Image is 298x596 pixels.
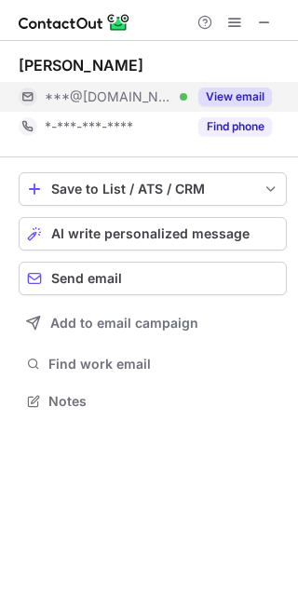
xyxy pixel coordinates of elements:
button: Find work email [19,351,287,377]
button: Send email [19,262,287,295]
div: Save to List / ATS / CRM [51,182,254,196]
button: Notes [19,388,287,414]
img: ContactOut v5.3.10 [19,11,130,34]
span: Notes [48,393,279,410]
div: [PERSON_NAME] [19,56,143,74]
button: Reveal Button [198,88,272,106]
button: save-profile-one-click [19,172,287,206]
span: Find work email [48,356,279,372]
button: Reveal Button [198,117,272,136]
span: Add to email campaign [50,316,198,331]
button: AI write personalized message [19,217,287,251]
span: ***@[DOMAIN_NAME] [45,88,173,105]
button: Add to email campaign [19,306,287,340]
span: AI write personalized message [51,226,250,241]
span: Send email [51,271,122,286]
